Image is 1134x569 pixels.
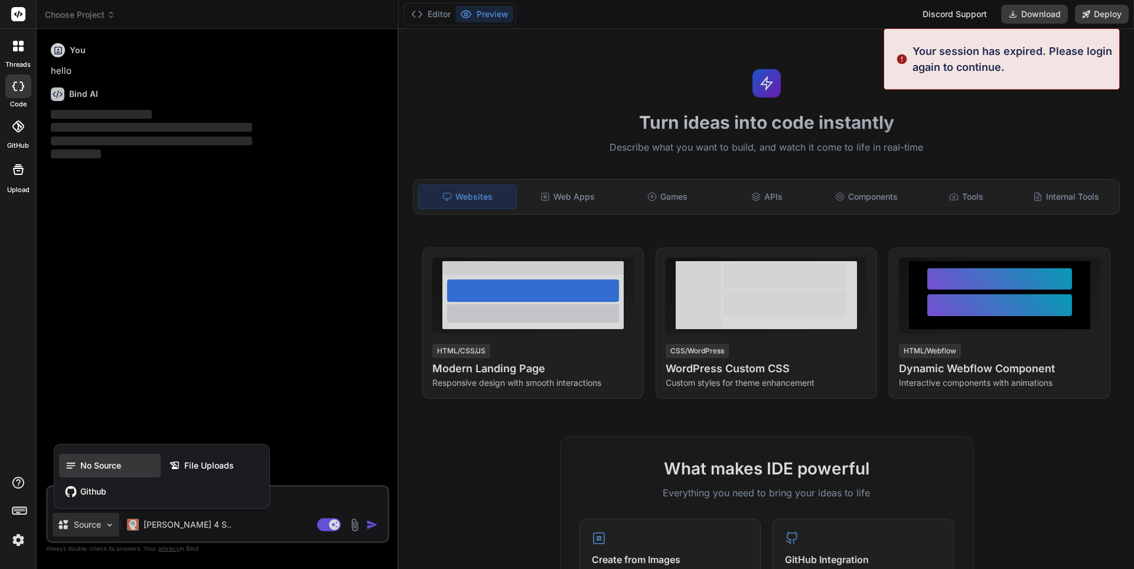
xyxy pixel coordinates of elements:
[184,460,234,472] span: File Uploads
[10,99,27,109] label: code
[7,141,29,151] label: GitHub
[8,530,28,550] img: settings
[913,43,1112,75] p: Your session has expired. Please login again to continue.
[5,60,31,70] label: threads
[80,460,121,472] span: No Source
[896,43,908,75] img: alert
[7,185,30,195] label: Upload
[80,486,106,498] span: Github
